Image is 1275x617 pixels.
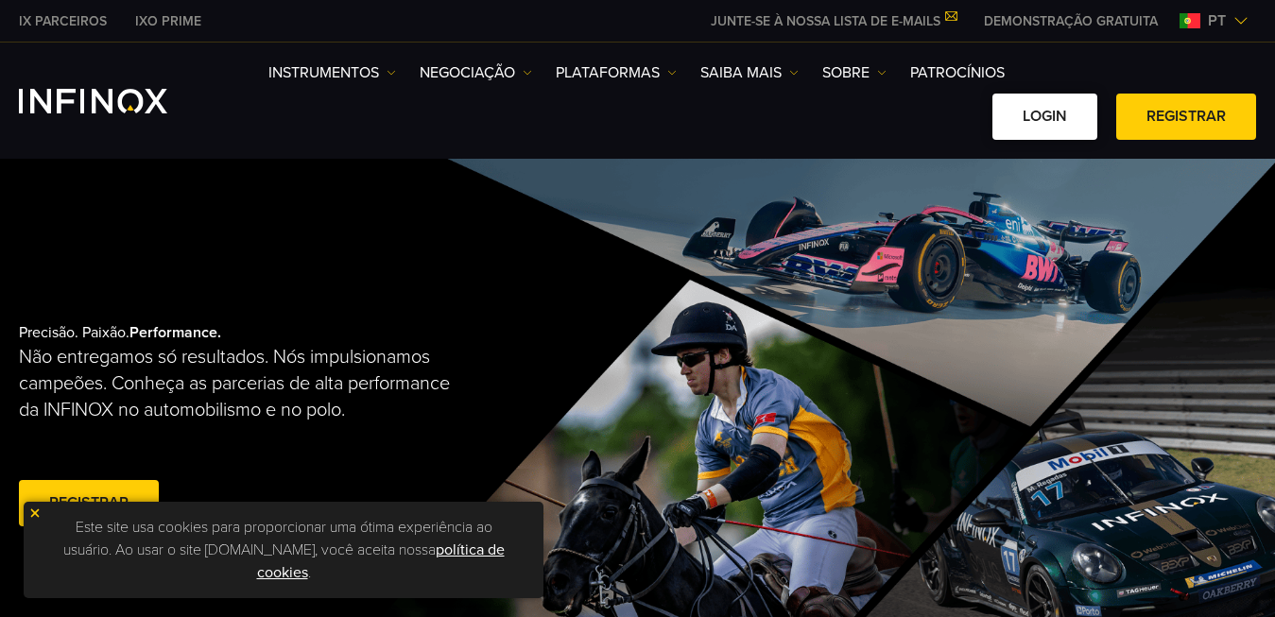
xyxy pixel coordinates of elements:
a: Registrar [1116,94,1256,140]
a: Login [992,94,1097,140]
p: Não entregamos só resultados. Nós impulsionamos campeões. Conheça as parcerias de alta performanc... [19,344,464,423]
a: JUNTE-SE À NOSSA LISTA DE E-MAILS [697,13,970,29]
strong: Performance. [129,323,221,342]
a: Instrumentos [268,61,396,84]
div: Precisão. Paixão. [19,293,576,561]
a: PLATAFORMAS [556,61,677,84]
a: SOBRE [822,61,887,84]
a: Patrocínios [910,61,1005,84]
img: yellow close icon [28,506,42,520]
a: Registrar [19,480,159,526]
p: Este site usa cookies para proporcionar uma ótima experiência ao usuário. Ao usar o site [DOMAIN_... [33,511,534,589]
a: Saiba mais [700,61,799,84]
span: pt [1200,9,1233,32]
a: INFINOX [121,11,215,31]
a: INFINOX Logo [19,89,212,113]
a: NEGOCIAÇÃO [420,61,532,84]
a: INFINOX [5,11,121,31]
a: INFINOX MENU [970,11,1172,31]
